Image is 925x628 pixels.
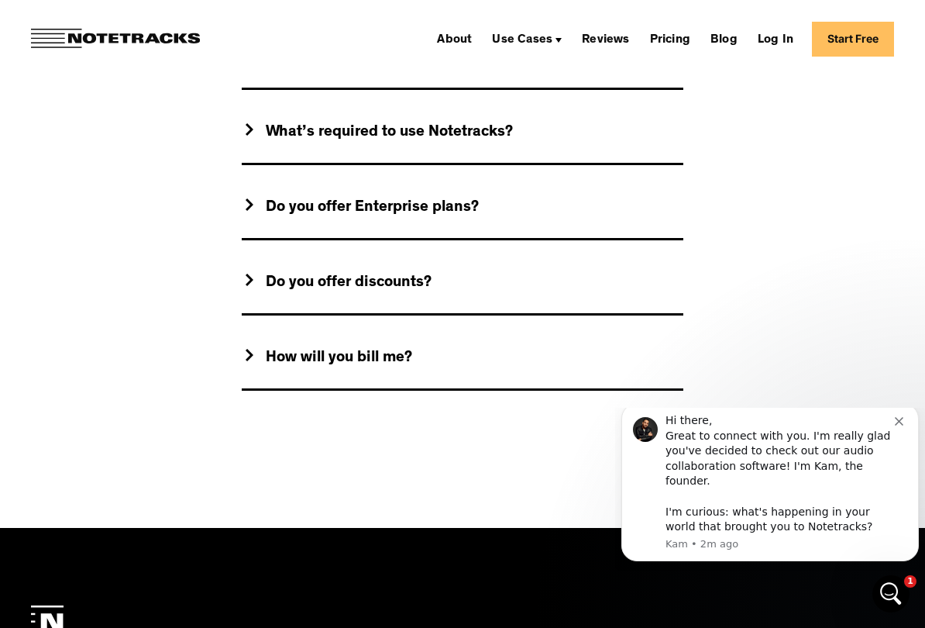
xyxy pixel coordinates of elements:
[242,254,683,316] div: Do you offer discounts?
[812,22,894,57] a: Start Free
[18,9,43,34] img: Profile image for Kam
[872,575,910,612] iframe: Intercom live chat
[576,26,635,51] a: Reviews
[492,34,552,47] div: Use Cases
[644,26,696,51] a: Pricing
[242,329,683,391] div: How will you bill me?
[280,5,292,18] button: Dismiss notification
[266,123,513,143] div: What’s required to use Notetracks?
[242,178,683,240] div: Do you offer Enterprise plans?
[50,5,280,127] div: Hi there, Great to connect with you. I'm really glad you've decided to check out our audio collab...
[50,129,280,143] p: Message from Kam, sent 2m ago
[266,274,432,293] div: Do you offer discounts?
[50,5,280,127] div: Message content
[486,26,568,51] div: Use Cases
[431,26,478,51] a: About
[751,26,799,51] a: Log In
[704,26,744,51] a: Blog
[242,103,683,165] div: What’s required to use Notetracks?
[266,198,479,218] div: Do you offer Enterprise plans?
[904,575,916,588] span: 1
[266,349,412,368] div: How will you bill me?
[615,408,925,571] iframe: Intercom notifications message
